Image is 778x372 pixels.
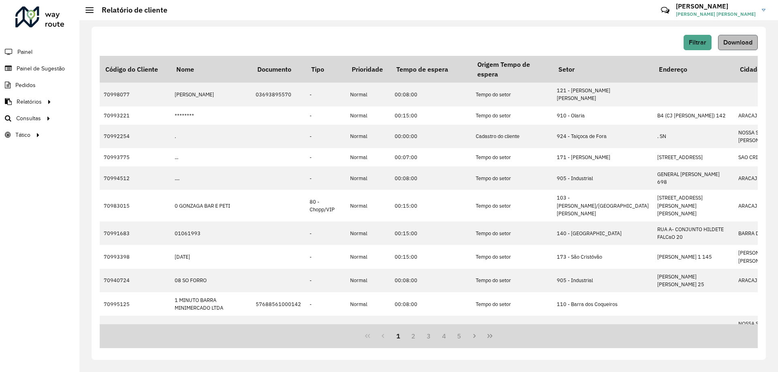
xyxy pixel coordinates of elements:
td: 905 - Industrial [553,166,653,190]
td: 00:15:00 [391,106,472,125]
h3: [PERSON_NAME] [676,2,756,10]
td: - [306,292,346,316]
td: 03693895570 [252,83,306,106]
td: Normal [346,148,391,166]
span: Relatórios [17,98,42,106]
th: Setor [553,56,653,83]
td: - [306,148,346,166]
span: Painel de Sugestão [17,64,65,73]
span: Download [723,39,752,46]
td: 00:15:00 [391,190,472,221]
td: 57688561000142 [252,292,306,316]
td: 110 - Barra dos Coqueiros [553,292,653,316]
td: 00:15:00 [391,245,472,268]
td: - [306,166,346,190]
td: - [306,245,346,268]
th: Origem Tempo de espera [472,56,553,83]
span: Painel [17,48,32,56]
th: Documento [252,56,306,83]
td: 910 - Olaria [553,106,653,125]
td: 00:07:00 [391,148,472,166]
td: Normal [346,106,391,125]
td: Tempo do setor [472,316,553,339]
td: 70998077 [100,83,171,106]
td: Tempo do setor [472,148,553,166]
th: Nome [171,56,252,83]
td: GENERAL [PERSON_NAME] 698 [653,166,734,190]
td: RUA A- CONJUNTO HILDETE FALCaO 20 [653,221,734,245]
td: Normal [346,166,391,190]
td: 00:08:00 [391,269,472,292]
td: 00:08:00 [391,316,472,339]
td: 00:08:00 [391,292,472,316]
td: Normal [346,245,391,268]
span: Pedidos [15,81,36,89]
td: 01061993 [171,221,252,245]
td: Normal [346,83,391,106]
td: 70993775 [100,148,171,166]
td: Normal [346,316,391,339]
th: Prioridade [346,56,391,83]
span: Filtrar [689,39,706,46]
td: ... [171,148,252,166]
td: Cadastro do cliente [472,125,553,148]
td: Normal [346,221,391,245]
td: Normal [346,292,391,316]
button: Next Page [467,328,482,344]
button: Download [718,35,758,50]
td: - [306,269,346,292]
td: [STREET_ADDRESS] [653,148,734,166]
td: 924 - Taiçoca de Fora [553,125,653,148]
span: Consultas [16,114,41,123]
th: Tipo [306,56,346,83]
td: 00:08:00 [391,166,472,190]
h2: Relatório de cliente [94,6,167,15]
td: 70993221 [100,106,171,125]
button: Last Page [482,328,498,344]
td: 103 - [PERSON_NAME]/[GEOGRAPHIC_DATA][PERSON_NAME] [553,190,653,221]
td: [STREET_ADDRESS][PERSON_NAME][PERSON_NAME] [653,190,734,221]
td: - [306,125,346,148]
td: - [306,83,346,106]
td: 70994447 [100,316,171,339]
td: 171 - [PERSON_NAME] [553,148,653,166]
td: 173 - São Cristóvão [553,245,653,268]
td: Tempo do setor [472,190,553,221]
td: [PERSON_NAME] [PERSON_NAME] 25 [653,269,734,292]
span: [PERSON_NAME] [PERSON_NAME] [676,11,756,18]
td: 70983015 [100,190,171,221]
td: 1 MINUTO BARRA MINIMERCADO LTDA [171,292,252,316]
td: 221 - [PERSON_NAME] [553,316,653,339]
button: Filtrar [684,35,712,50]
td: 80 - Chopp/VIP [306,190,346,221]
button: 1 [391,328,406,344]
th: Tempo de espera [391,56,472,83]
button: 2 [406,328,421,344]
td: 00:15:00 [391,221,472,245]
a: Contato Rápido [656,2,674,19]
td: Tempo do setor [472,83,553,106]
td: 100 POR ITA [171,316,252,339]
span: Tático [15,131,30,139]
td: . SN [653,125,734,148]
td: [STREET_ADDRESS] [653,316,734,339]
td: 905 - Industrial [553,269,653,292]
td: 70991683 [100,221,171,245]
button: 4 [436,328,452,344]
td: B4 (CJ [PERSON_NAME]) 142 [653,106,734,125]
button: 3 [421,328,436,344]
td: 70995125 [100,292,171,316]
td: Normal [346,269,391,292]
td: 70993398 [100,245,171,268]
td: 08 SO FORRO [171,269,252,292]
td: [PERSON_NAME] [171,83,252,106]
td: 70940724 [100,269,171,292]
td: 0 GONZAGA BAR E PETI [171,190,252,221]
td: - [306,106,346,125]
button: 5 [452,328,467,344]
td: 00:00:00 [391,125,472,148]
td: Tempo do setor [472,221,553,245]
td: Tempo do setor [472,166,553,190]
td: 121 - [PERSON_NAME] [PERSON_NAME] [553,83,653,106]
td: Normal [346,125,391,148]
